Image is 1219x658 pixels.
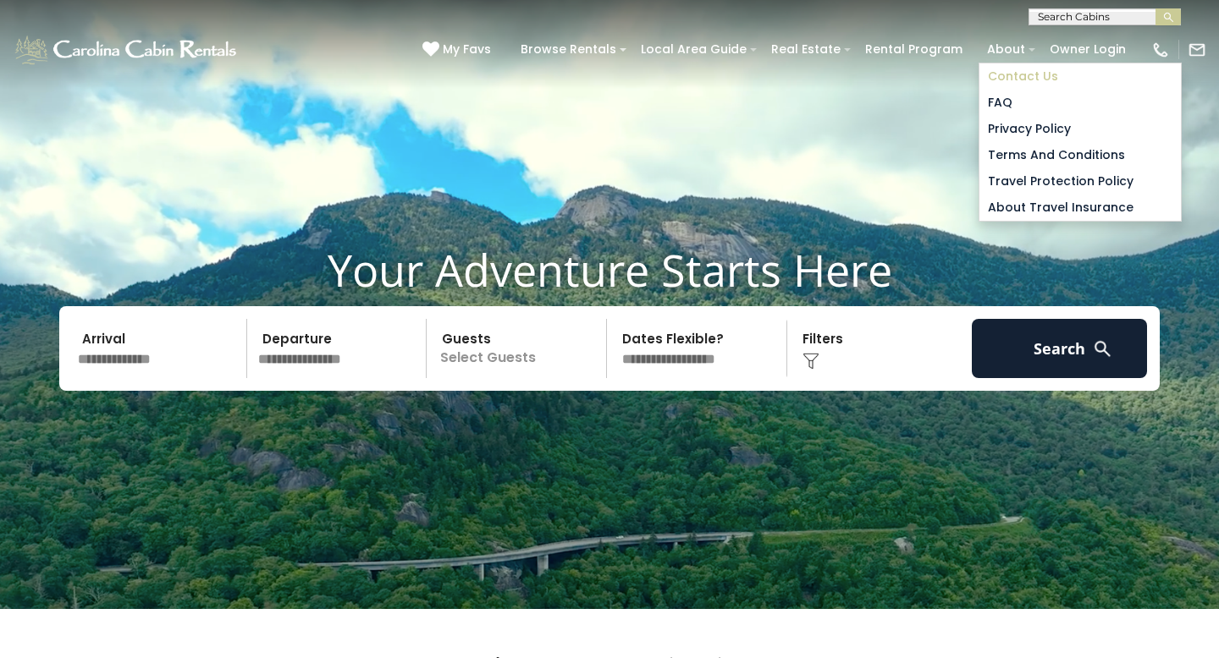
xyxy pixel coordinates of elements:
[972,319,1147,378] button: Search
[857,36,971,63] a: Rental Program
[979,36,1034,63] a: About
[979,168,1181,195] a: Travel Protection Policy
[1151,41,1170,59] img: phone-regular-white.png
[13,244,1206,296] h1: Your Adventure Starts Here
[763,36,849,63] a: Real Estate
[979,116,1181,142] a: Privacy Policy
[1092,338,1113,359] img: search-regular-white.png
[13,33,241,67] img: White-1-1-2.png
[422,41,495,59] a: My Favs
[632,36,755,63] a: Local Area Guide
[979,195,1181,221] a: About Travel Insurance
[1041,36,1134,63] a: Owner Login
[443,41,491,58] span: My Favs
[979,90,1181,116] a: FAQ
[1188,41,1206,59] img: mail-regular-white.png
[979,142,1181,168] a: Terms and Conditions
[512,36,625,63] a: Browse Rentals
[803,353,819,370] img: filter--v1.png
[432,319,606,378] p: Select Guests
[979,63,1181,90] a: Contact Us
